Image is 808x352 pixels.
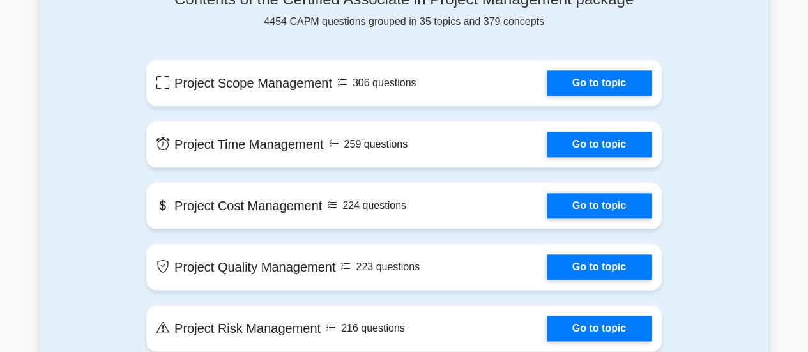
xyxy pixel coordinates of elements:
[547,316,652,341] a: Go to topic
[547,193,652,218] a: Go to topic
[547,70,652,96] a: Go to topic
[547,132,652,157] a: Go to topic
[547,254,652,280] a: Go to topic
